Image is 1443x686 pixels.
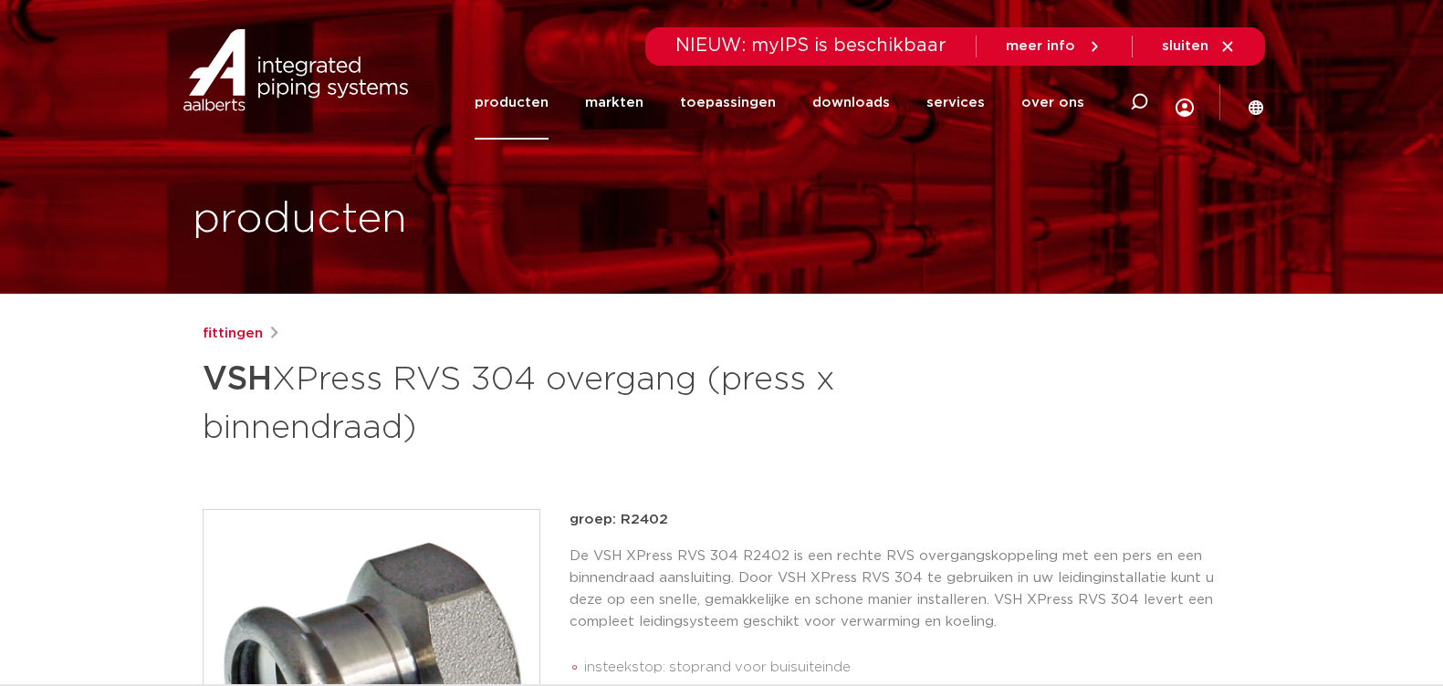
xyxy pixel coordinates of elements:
[1006,39,1075,53] span: meer info
[570,546,1241,633] p: De VSH XPress RVS 304 R2402 is een rechte RVS overgangskoppeling met een pers en een binnendraad ...
[680,66,776,140] a: toepassingen
[675,36,946,55] span: NIEUW: myIPS is beschikbaar
[812,66,890,140] a: downloads
[203,363,272,396] strong: VSH
[1176,60,1194,145] div: my IPS
[570,509,1241,531] p: groep: R2402
[203,352,888,451] h1: XPress RVS 304 overgang (press x binnendraad)
[584,653,1241,682] li: insteekstop: stoprand voor buisuiteinde
[203,323,263,345] a: fittingen
[585,66,643,140] a: markten
[1006,38,1103,55] a: meer info
[475,66,1084,140] nav: Menu
[475,66,549,140] a: producten
[1021,66,1084,140] a: over ons
[926,66,985,140] a: services
[1162,38,1236,55] a: sluiten
[193,191,407,249] h1: producten
[1162,39,1208,53] span: sluiten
